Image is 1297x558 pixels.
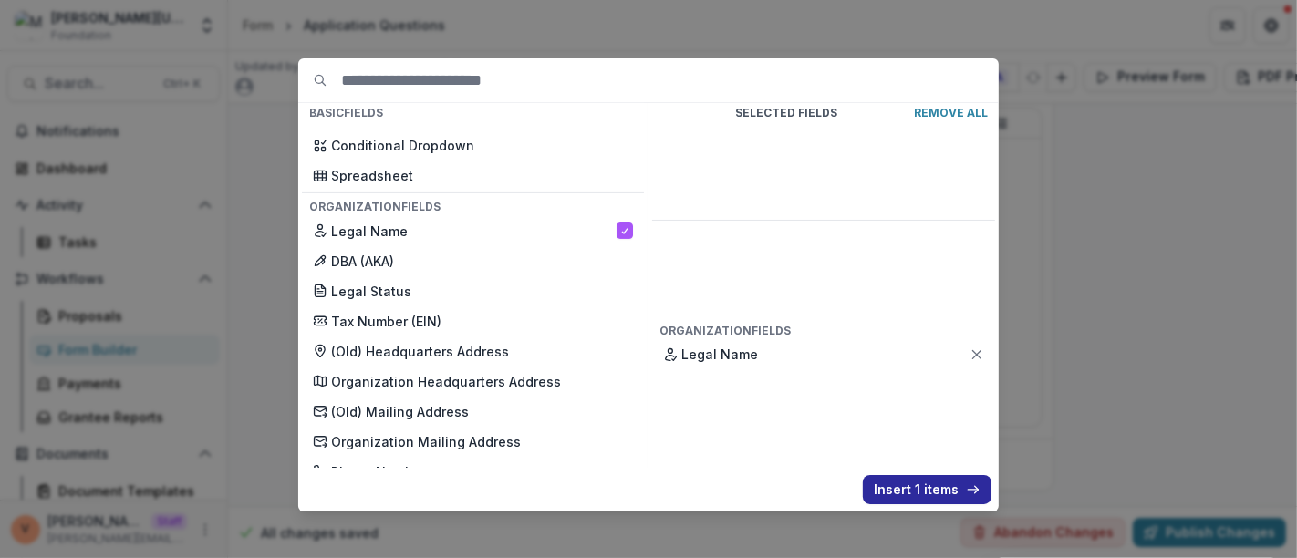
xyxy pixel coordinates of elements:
p: (Old) Headquarters Address [331,342,633,361]
p: Tax Number (EIN) [331,312,633,331]
p: Conditional Dropdown [331,136,633,155]
p: (Old) Mailing Address [331,402,633,421]
p: Organization Headquarters Address [331,372,633,391]
p: Phone Number [331,462,633,481]
h4: Organization Fields [652,321,995,341]
p: DBA (AKA) [331,252,633,271]
p: Legal Name [331,222,617,241]
p: Remove All [914,107,988,119]
h4: Organization Fields [302,197,644,217]
p: Legal Name [681,345,970,364]
p: Legal Status [331,282,633,301]
p: Selected Fields [659,107,914,119]
button: Insert 1 items [863,475,991,504]
p: Organization Mailing Address [331,432,633,451]
p: Spreadsheet [331,166,633,185]
h4: Basic Fields [302,103,644,123]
